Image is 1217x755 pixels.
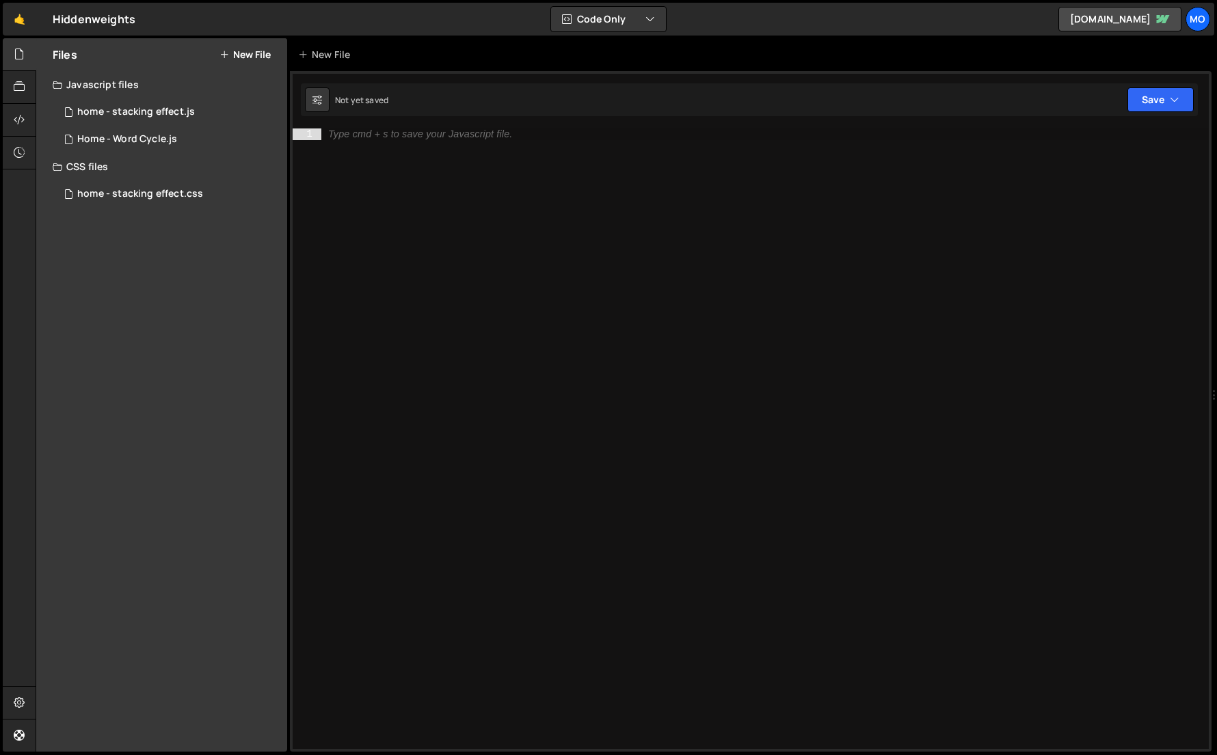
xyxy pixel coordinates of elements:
[1058,7,1181,31] a: [DOMAIN_NAME]
[3,3,36,36] a: 🤙
[77,188,203,200] div: home - stacking effect.css
[551,7,666,31] button: Code Only
[53,126,287,153] div: 16703/45648.js
[53,180,287,208] div: 16703/45651.css
[53,47,77,62] h2: Files
[328,129,512,139] div: Type cmd + s to save your Javascript file.
[219,49,271,60] button: New File
[36,71,287,98] div: Javascript files
[298,48,356,61] div: New File
[1127,87,1194,112] button: Save
[36,153,287,180] div: CSS files
[53,11,135,27] div: Hiddenweights
[293,128,321,140] div: 1
[53,98,287,126] div: 16703/45650.js
[1186,7,1210,31] a: Mo
[77,133,177,146] div: Home - Word Cycle.js
[77,106,195,118] div: home - stacking effect.js
[335,94,388,106] div: Not yet saved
